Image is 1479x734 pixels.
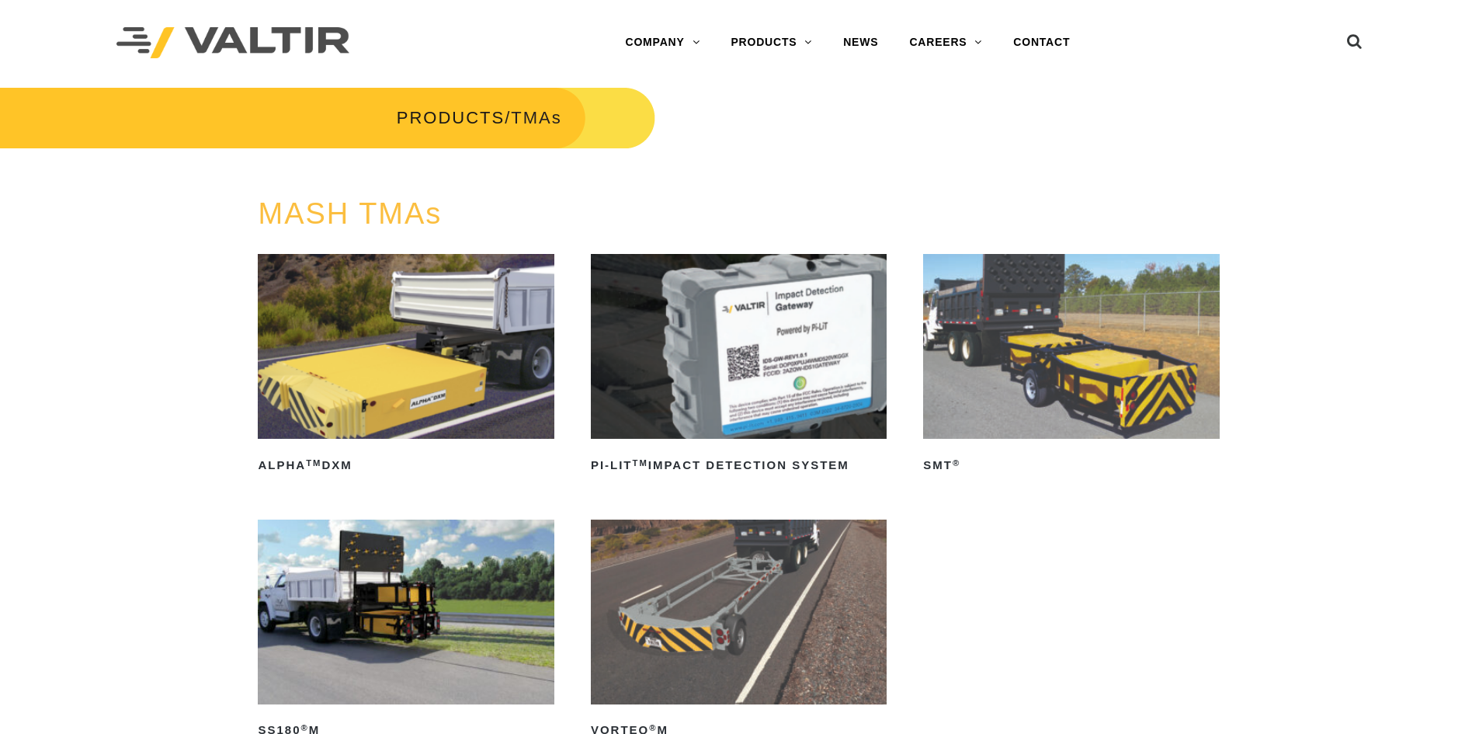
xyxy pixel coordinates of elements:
sup: ® [953,458,960,468]
sup: ® [649,723,657,732]
a: SMT® [923,254,1219,478]
a: CAREERS [894,27,998,58]
a: ALPHATMDXM [258,254,554,478]
sup: ® [301,723,309,732]
h2: SMT [923,453,1219,478]
a: NEWS [828,27,894,58]
a: CONTACT [998,27,1085,58]
a: PI-LITTMImpact Detection System [591,254,887,478]
span: TMAs [511,108,561,127]
sup: TM [306,458,321,468]
a: MASH TMAs [258,197,442,230]
h2: PI-LIT Impact Detection System [591,453,887,478]
sup: TM [633,458,648,468]
a: PRODUCTS [715,27,828,58]
h2: ALPHA DXM [258,453,554,478]
img: Valtir [116,27,349,59]
a: COMPANY [609,27,715,58]
a: PRODUCTS [397,108,505,127]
